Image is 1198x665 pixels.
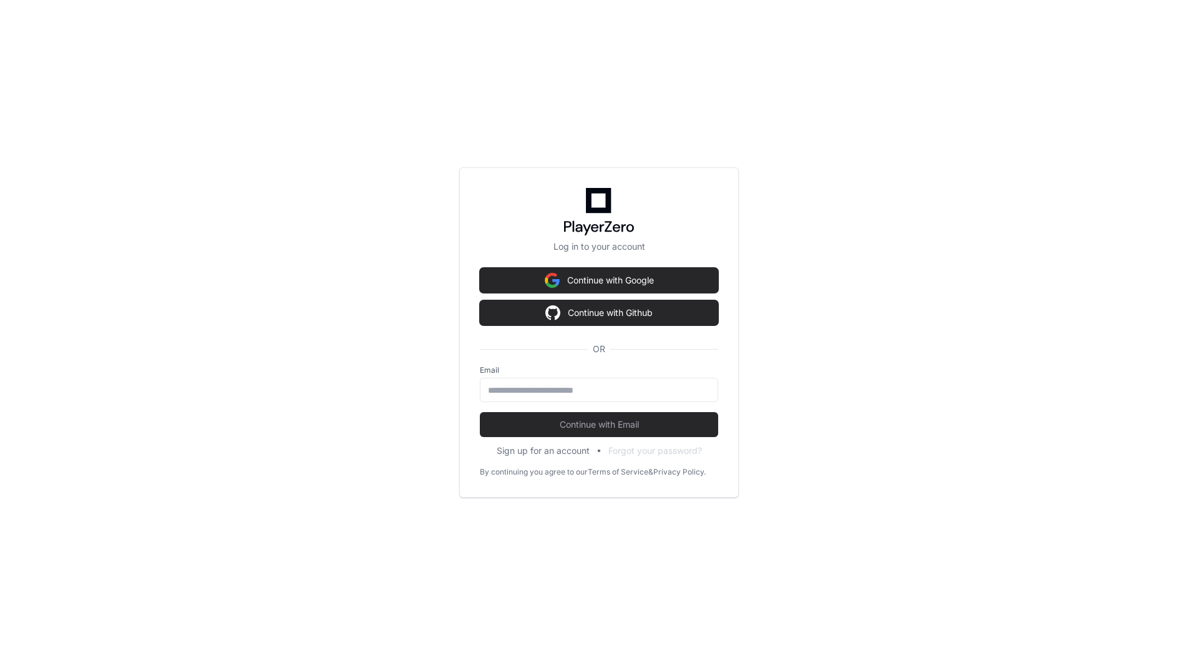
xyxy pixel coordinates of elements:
button: Continue with Email [480,412,718,437]
div: By continuing you agree to our [480,467,588,477]
span: Continue with Email [480,418,718,431]
div: & [648,467,653,477]
span: OR [588,343,610,355]
label: Email [480,365,718,375]
button: Continue with Google [480,268,718,293]
button: Continue with Github [480,300,718,325]
button: Forgot your password? [608,445,702,457]
img: Sign in with google [545,300,560,325]
a: Terms of Service [588,467,648,477]
a: Privacy Policy. [653,467,706,477]
button: Sign up for an account [497,445,590,457]
p: Log in to your account [480,240,718,253]
img: Sign in with google [545,268,560,293]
